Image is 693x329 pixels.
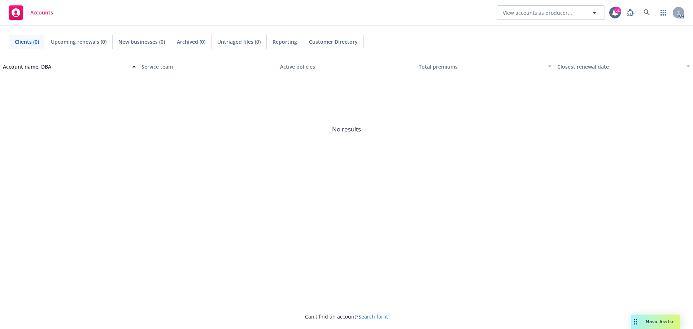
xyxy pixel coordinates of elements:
span: Nova Assist [646,319,674,325]
div: Service team [141,63,274,70]
span: Upcoming renewals (0) [51,38,106,46]
div: Total premiums [419,63,544,70]
span: Customer Directory [309,38,358,46]
a: Search [640,5,654,20]
button: Closest renewal date [554,58,693,75]
span: View accounts as producer... [503,9,572,17]
button: Service team [139,58,277,75]
div: 51 [614,7,621,13]
a: Search for it [358,313,388,320]
span: Can't find an account? [305,313,388,320]
button: Active policies [277,58,416,75]
a: Switch app [656,5,671,20]
button: Nova Assist [631,315,680,329]
button: Total premiums [416,58,554,75]
a: Report a Bug [623,5,637,20]
span: Archived (0) [177,38,205,46]
span: Clients (0) [15,38,39,46]
span: Reporting [273,38,297,46]
div: Drag to move [631,315,640,329]
span: Accounts [30,10,53,16]
div: Account name, DBA [3,63,128,70]
a: Accounts [6,3,56,23]
div: Closest renewal date [557,63,682,70]
button: View accounts as producer... [497,5,605,20]
span: New businesses (0) [118,38,165,46]
span: Untriaged files (0) [217,38,261,46]
div: Active policies [280,63,413,70]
